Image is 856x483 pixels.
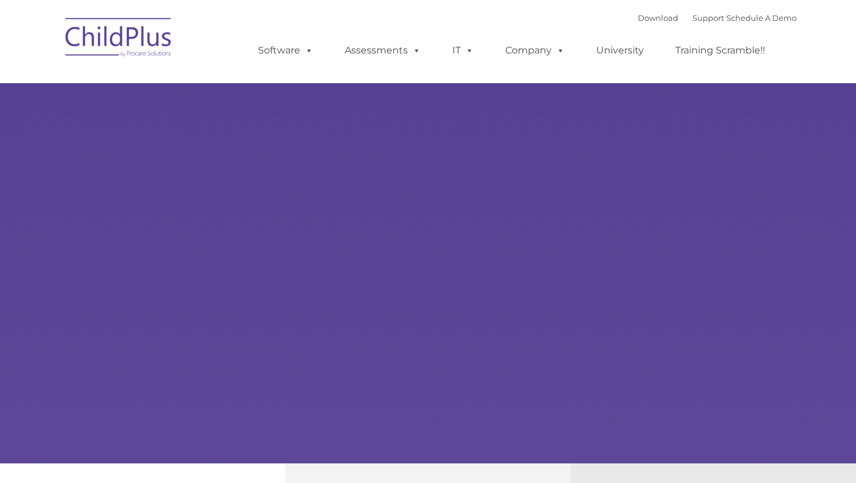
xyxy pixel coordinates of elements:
a: Download [638,13,678,23]
font: | [638,13,797,23]
a: Assessments [333,39,433,62]
a: Schedule A Demo [726,13,797,23]
a: Software [246,39,325,62]
a: University [584,39,656,62]
a: Company [493,39,577,62]
a: Training Scramble!! [663,39,777,62]
a: Support [693,13,724,23]
img: ChildPlus by Procare Solutions [59,10,178,69]
a: IT [440,39,486,62]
